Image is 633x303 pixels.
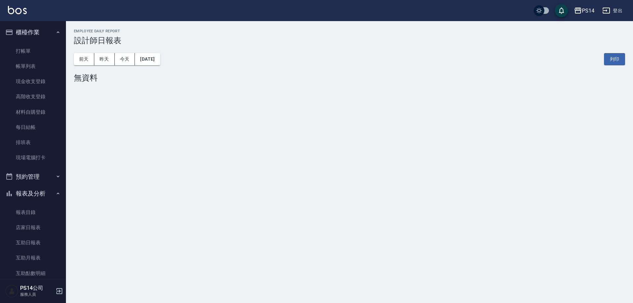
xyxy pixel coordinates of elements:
a: 報表目錄 [3,205,63,220]
a: 排班表 [3,135,63,150]
button: save [555,4,568,17]
div: PS14 [582,7,594,15]
button: 列印 [604,53,625,65]
a: 互助月報表 [3,250,63,265]
a: 材料自購登錄 [3,105,63,120]
a: 現場電腦打卡 [3,150,63,165]
button: 前天 [74,53,94,65]
div: 無資料 [74,73,625,82]
button: 櫃檯作業 [3,24,63,41]
button: PS14 [571,4,597,17]
a: 打帳單 [3,44,63,59]
a: 每日結帳 [3,120,63,135]
a: 高階收支登錄 [3,89,63,104]
button: 昨天 [94,53,115,65]
h2: Employee Daily Report [74,29,625,33]
button: [DATE] [135,53,160,65]
button: 報表及分析 [3,185,63,202]
a: 店家日報表 [3,220,63,235]
button: 預約管理 [3,168,63,185]
p: 服務人員 [20,291,54,297]
h5: PS14公司 [20,285,54,291]
a: 互助點數明細 [3,266,63,281]
h3: 設計師日報表 [74,36,625,45]
button: 今天 [115,53,135,65]
a: 互助日報表 [3,235,63,250]
a: 帳單列表 [3,59,63,74]
img: Person [5,285,18,298]
button: 登出 [600,5,625,17]
img: Logo [8,6,27,14]
a: 現金收支登錄 [3,74,63,89]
